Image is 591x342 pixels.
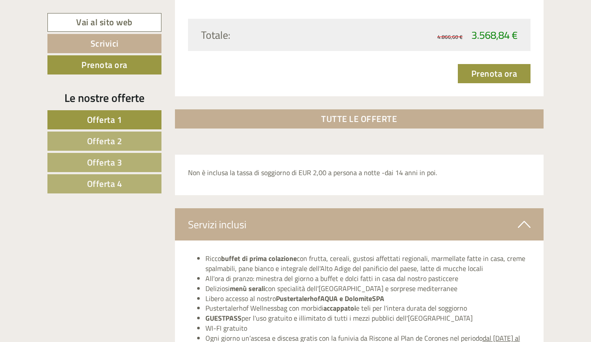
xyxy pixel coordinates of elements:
span: Offerta 3 [87,156,122,169]
li: Pustertalerhof Wellnessbag con morbidi e teli per l'intera durata del soggiorno [205,303,531,313]
li: per l'uso gratuito e illimitato di tutti i mezzi pubblici dell'[GEOGRAPHIC_DATA] [205,313,531,323]
li: Libero accesso al nostro [205,294,531,304]
div: Le nostre offerte [47,90,161,106]
span: 3.568,84 € [471,27,517,43]
a: Scrivici [47,34,161,53]
li: Deliziosi con specialità dell'[GEOGRAPHIC_DATA] e sorprese mediterranee [205,284,531,294]
a: Prenota ora [47,55,161,74]
div: [GEOGRAPHIC_DATA] [13,25,125,32]
strong: buffet di prima colazione [221,253,297,264]
a: Vai al sito web [47,13,161,32]
a: TUTTE LE OFFERTE [175,109,544,129]
li: All'ora di pranzo: minestra del giorno a buffet e dolci fatti in casa dal nostro pasticcere [205,274,531,284]
a: Prenota ora [458,64,531,83]
span: Offerta 4 [87,177,122,190]
span: Offerta 1 [87,113,122,126]
button: Invia [297,226,343,245]
div: lunedì [155,7,188,21]
div: Servizi inclusi [175,208,544,240]
div: Buon giorno, come possiamo aiutarla? [7,24,130,50]
strong: GUESTPASS [205,313,242,323]
li: Ricco con frutta, cereali, gustosi affettati regionali, marmellate fatte in casa, creme spalmabil... [205,254,531,274]
span: 4.866,60 € [437,33,463,41]
span: Offerta 2 [87,134,122,148]
strong: accappatoi [323,303,356,313]
small: 18:54 [13,42,125,48]
strong: PustertalerhofAQUA e DolomiteSPA [276,293,384,304]
p: Non è inclusa la tassa di soggiorno di EUR 2,00 a persona a notte -dai 14 anni in poi. [188,168,531,178]
strong: menù serali [230,283,265,294]
li: WI-FI gratuito [205,323,531,333]
div: Totale: [195,27,359,42]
